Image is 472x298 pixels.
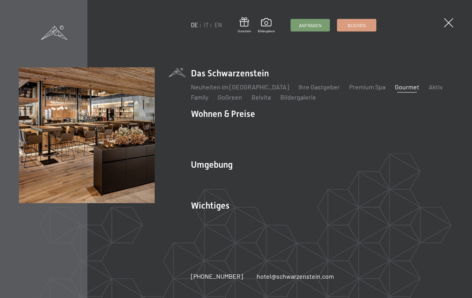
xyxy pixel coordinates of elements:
span: Buchen [348,22,366,29]
a: Ihre Gastgeber [298,83,340,91]
a: Gourmet [395,83,419,91]
a: hotel@schwarzenstein.com [257,272,334,281]
span: Gutschein [238,29,251,33]
a: IT [204,22,209,28]
a: Premium Spa [349,83,385,91]
span: Bildergalerie [258,29,275,33]
a: EN [215,22,222,28]
a: Bildergalerie [258,18,275,33]
a: Belvita [252,93,271,101]
a: GoGreen [218,93,242,101]
a: Buchen [337,19,376,31]
a: Bildergalerie [280,93,316,101]
a: [PHONE_NUMBER] [191,272,243,281]
a: Aktiv [429,83,443,91]
a: Anfragen [291,19,329,31]
span: [PHONE_NUMBER] [191,272,243,280]
a: Neuheiten im [GEOGRAPHIC_DATA] [191,83,289,91]
a: DE [191,22,198,28]
span: Anfragen [299,22,322,29]
a: Family [191,93,208,101]
a: Gutschein [238,17,251,33]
